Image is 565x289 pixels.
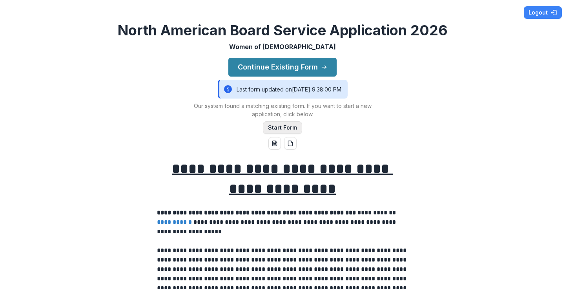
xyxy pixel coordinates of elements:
button: Start Form [263,121,302,134]
button: Continue Existing Form [228,58,337,77]
button: pdf-download [284,137,297,150]
div: Last form updated on [DATE] 9:38:00 PM [218,80,348,99]
p: Our system found a matching existing form. If you want to start a new application, click below. [184,102,381,118]
p: Women of [DEMOGRAPHIC_DATA] [229,42,336,51]
button: word-download [268,137,281,150]
button: Logout [524,6,562,19]
h2: North American Board Service Application 2026 [118,22,448,39]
